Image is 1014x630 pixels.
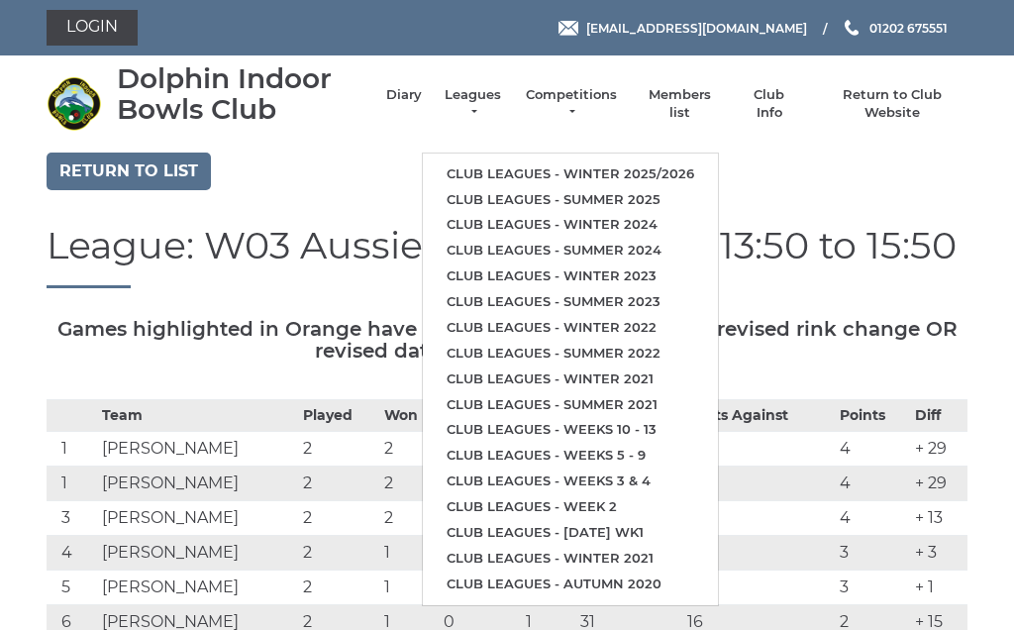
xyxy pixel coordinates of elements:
h1: League: W03 Aussie Pairs - [DATE] - 13:50 to 15:50 [47,225,967,289]
td: + 29 [910,432,967,467]
td: 2 [379,432,439,467]
th: Points [835,400,911,432]
td: + 3 [910,536,967,571]
td: 1 [379,536,439,571]
td: 2 [298,536,379,571]
th: Team [97,400,298,432]
a: Club leagues - Summer 2023 [423,289,718,315]
a: Club leagues - Summer 2025 [423,187,718,213]
td: 22 [682,432,835,467]
a: Return to list [47,153,211,190]
a: Club leagues - Weeks 5 - 9 [423,443,718,469]
a: Diary [386,86,422,104]
td: 1 [379,571,439,605]
a: Club leagues - Winter 2023 [423,263,718,289]
td: 2 [298,432,379,467]
a: Club leagues - Weeks 10 - 13 [423,417,718,443]
a: Club leagues - Winter 2021 [423,546,718,572]
a: Login [47,10,138,46]
td: [PERSON_NAME] [97,571,298,605]
ul: Leagues [422,153,719,606]
a: Club leagues - Summer 2021 [423,392,718,418]
td: 2 [379,467,439,501]
a: Competitions [524,86,619,122]
td: 22 [682,571,835,605]
td: 3 [835,571,911,605]
a: Club leagues - Week 2 [423,494,718,520]
td: [PERSON_NAME] [97,467,298,501]
td: 4 [835,467,911,501]
a: Club leagues - Winter 2021 [423,367,718,392]
div: Dolphin Indoor Bowls Club [117,63,366,125]
a: Club leagues - Summer 2024 [423,238,718,263]
td: + 1 [910,571,967,605]
a: Club leagues - Winter 2022 [423,315,718,341]
a: Club leagues - Winter 2024 [423,212,718,238]
a: Leagues [442,86,504,122]
td: + 29 [910,467,967,501]
td: 2 [379,501,439,536]
a: Email [EMAIL_ADDRESS][DOMAIN_NAME] [558,19,807,38]
a: Club leagues - Weeks 3 & 4 [423,469,718,494]
td: 2 [298,571,379,605]
td: 3 [47,501,97,536]
a: Club leagues - [DATE] wk1 [423,520,718,546]
td: [PERSON_NAME] [97,501,298,536]
a: Club Info [741,86,798,122]
td: 4 [835,501,911,536]
a: Club leagues - Winter 2025/2026 [423,161,718,187]
td: 1 [47,467,97,501]
th: Played [298,400,379,432]
th: Diff [910,400,967,432]
td: [PERSON_NAME] [97,432,298,467]
a: Club leagues - Summer 2022 [423,341,718,367]
td: 14 [682,501,835,536]
a: Club leagues - Autumn 2020 [423,572,718,597]
td: 2 [298,501,379,536]
td: 1 [47,432,97,467]
td: + 13 [910,501,967,536]
td: 3 [835,536,911,571]
img: Email [558,21,578,36]
td: 4 [47,536,97,571]
td: [PERSON_NAME] [97,536,298,571]
img: Phone us [845,20,859,36]
th: Won [379,400,439,432]
h5: Games highlighted in Orange have changed. Please check for a revised rink change OR revised date ... [47,318,967,362]
td: 2 [298,467,379,501]
td: 5 [47,571,97,605]
span: [EMAIL_ADDRESS][DOMAIN_NAME] [586,20,807,35]
a: Phone us 01202 675551 [842,19,948,38]
td: 4 [835,432,911,467]
img: Dolphin Indoor Bowls Club [47,76,101,131]
td: 24 [682,536,835,571]
a: Members list [638,86,720,122]
td: 8 [682,467,835,501]
span: 01202 675551 [869,20,948,35]
th: Shots Against [682,400,835,432]
a: Return to Club Website [818,86,967,122]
